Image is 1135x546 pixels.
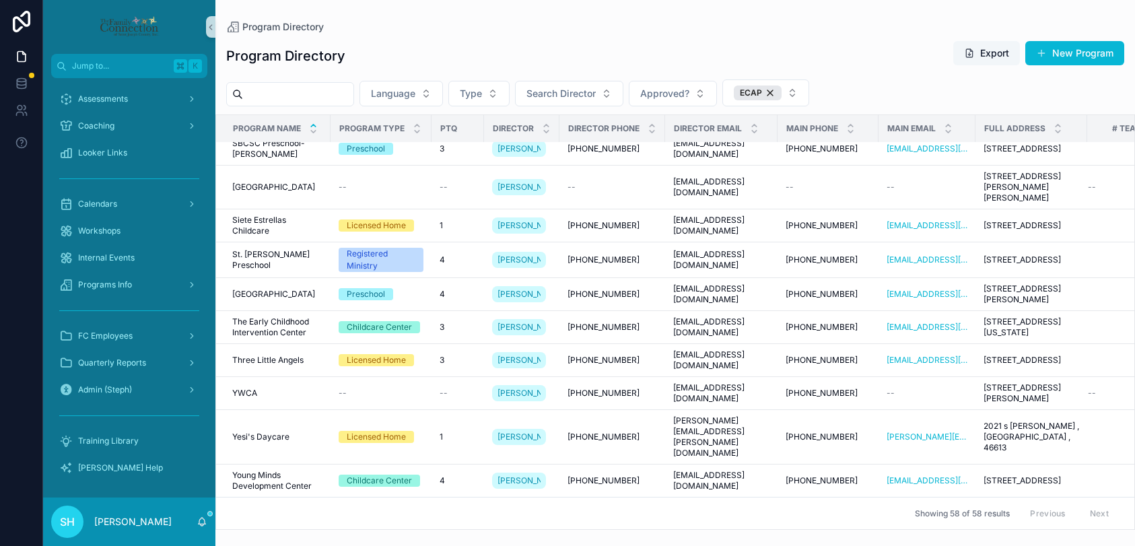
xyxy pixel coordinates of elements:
a: [PHONE_NUMBER] [567,388,657,399]
span: Assessments [78,94,128,104]
span: 4 [440,254,445,265]
span: Director Email [674,123,742,134]
span: Three Little Angels [232,355,304,366]
a: [PERSON_NAME] [492,319,546,335]
a: [PERSON_NAME][EMAIL_ADDRESS][PERSON_NAME][DOMAIN_NAME] [887,432,967,442]
a: [EMAIL_ADDRESS][DOMAIN_NAME] [887,355,967,366]
div: scrollable content [43,78,215,498]
span: Calendars [78,199,117,209]
a: [PERSON_NAME] [492,349,551,371]
span: YWCA [232,388,257,399]
span: Director [493,123,534,134]
span: Full Address [984,123,1045,134]
span: 3 [440,143,444,154]
a: Childcare Center [339,475,423,487]
span: -- [1088,182,1096,193]
span: -- [1088,388,1096,399]
a: Yesi's Daycare [232,432,322,442]
span: [EMAIL_ADDRESS][DOMAIN_NAME] [673,283,769,305]
span: [PERSON_NAME] [497,322,541,333]
span: [PHONE_NUMBER] [567,289,640,300]
span: Workshops [78,226,121,236]
a: [STREET_ADDRESS][US_STATE] [984,316,1079,338]
div: Licensed Home [347,354,406,366]
button: Export [953,41,1020,65]
p: [PERSON_NAME] [94,515,172,528]
div: Licensed Home [347,431,406,443]
span: 4 [440,475,445,486]
a: [PERSON_NAME] [492,286,546,302]
span: SBCSC Preschool-[PERSON_NAME] [232,138,322,160]
a: [EMAIL_ADDRESS][DOMAIN_NAME] [887,475,967,486]
a: [EMAIL_ADDRESS][DOMAIN_NAME] [673,349,769,371]
a: [PHONE_NUMBER] [786,475,870,486]
span: Search Director [526,87,596,100]
a: [STREET_ADDRESS] [984,220,1079,231]
a: -- [339,388,423,399]
a: [PERSON_NAME][EMAIL_ADDRESS][PERSON_NAME][DOMAIN_NAME] [673,415,769,458]
span: -- [887,182,895,193]
a: [STREET_ADDRESS] [984,355,1079,366]
a: Preschool [339,143,423,155]
a: [STREET_ADDRESS] [984,475,1079,486]
a: Licensed Home [339,219,423,232]
a: [PERSON_NAME] [492,249,551,271]
span: The Early Childhood Intervention Center [232,316,322,338]
span: Language [371,87,415,100]
span: [EMAIL_ADDRESS][DOMAIN_NAME] [673,316,769,338]
span: [EMAIL_ADDRESS][DOMAIN_NAME] [673,249,769,271]
span: Type [460,87,482,100]
span: Training Library [78,436,139,446]
span: Approved? [640,87,689,100]
span: [PHONE_NUMBER] [786,322,858,333]
span: [PHONE_NUMBER] [567,322,640,333]
a: Childcare Center [339,321,423,333]
span: [EMAIL_ADDRESS][DOMAIN_NAME] [673,138,769,160]
a: [PERSON_NAME] [492,470,551,491]
a: [PERSON_NAME] [492,141,546,157]
div: Childcare Center [347,475,412,487]
span: [PERSON_NAME] Help [78,463,163,473]
span: [GEOGRAPHIC_DATA] [232,182,315,193]
a: Training Library [51,429,207,453]
button: Select Button [629,81,717,106]
a: [PHONE_NUMBER] [567,432,657,442]
span: [PHONE_NUMBER] [567,388,640,399]
a: St. [PERSON_NAME] Preschool [232,249,322,271]
a: 1 [440,432,476,442]
a: [PERSON_NAME] [492,473,546,489]
a: [PERSON_NAME] [492,283,551,305]
a: [PHONE_NUMBER] [786,289,870,300]
a: [PHONE_NUMBER] [786,254,870,265]
a: [PERSON_NAME] [492,429,546,445]
a: [PHONE_NUMBER] [786,220,870,231]
button: Select Button [448,81,510,106]
a: Preschool [339,288,423,300]
a: [STREET_ADDRESS][PERSON_NAME][PERSON_NAME] [984,171,1079,203]
a: [EMAIL_ADDRESS][DOMAIN_NAME] [887,143,967,154]
span: -- [339,182,347,193]
span: [PHONE_NUMBER] [786,254,858,265]
span: [PHONE_NUMBER] [567,432,640,442]
span: Looker Links [78,147,127,158]
span: Admin (Steph) [78,384,132,395]
a: -- [786,182,870,193]
a: [PERSON_NAME] [492,316,551,338]
span: [EMAIL_ADDRESS][DOMAIN_NAME] [673,215,769,236]
div: Registered Ministry [347,248,415,272]
span: -- [786,182,794,193]
a: [PHONE_NUMBER] [786,355,870,366]
a: [PHONE_NUMBER] [786,432,870,442]
a: [PHONE_NUMBER] [567,322,657,333]
span: Showing 58 of 58 results [915,508,1010,519]
div: Licensed Home [347,219,406,232]
a: [GEOGRAPHIC_DATA] [232,182,322,193]
a: Assessments [51,87,207,111]
a: [PHONE_NUMBER] [786,322,870,333]
a: 3 [440,143,476,154]
span: ECAP [740,88,762,98]
span: Programs Info [78,279,132,290]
